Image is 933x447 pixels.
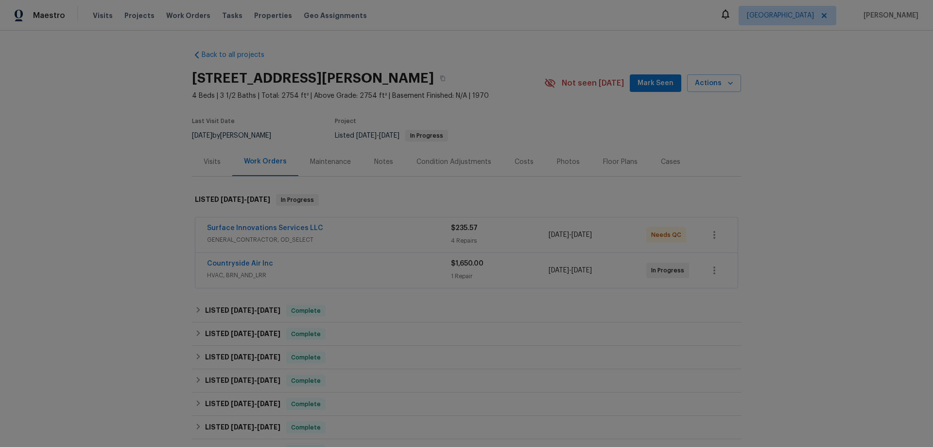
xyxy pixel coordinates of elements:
[231,400,280,407] span: -
[257,307,280,314] span: [DATE]
[205,422,280,433] h6: LISTED
[651,230,685,240] span: Needs QC
[207,225,323,232] a: Surface Innovations Services LLC
[335,132,448,139] span: Listed
[204,157,221,167] div: Visits
[549,230,592,240] span: -
[695,77,733,89] span: Actions
[247,196,270,203] span: [DATE]
[562,78,624,88] span: Not seen [DATE]
[192,393,741,416] div: LISTED [DATE]-[DATE]Complete
[434,70,451,87] button: Copy Address
[557,157,580,167] div: Photos
[192,118,235,124] span: Last Visit Date
[257,377,280,384] span: [DATE]
[192,299,741,322] div: LISTED [DATE]-[DATE]Complete
[860,11,918,20] span: [PERSON_NAME]
[231,307,280,314] span: -
[257,354,280,360] span: [DATE]
[192,91,544,101] span: 4 Beds | 3 1/2 Baths | Total: 2754 ft² | Above Grade: 2754 ft² | Basement Finished: N/A | 1970
[416,157,491,167] div: Condition Adjustments
[254,11,292,20] span: Properties
[192,369,741,393] div: LISTED [DATE]-[DATE]Complete
[244,157,287,166] div: Work Orders
[231,424,254,430] span: [DATE]
[287,306,325,316] span: Complete
[124,11,155,20] span: Projects
[221,196,244,203] span: [DATE]
[356,132,377,139] span: [DATE]
[205,375,280,387] h6: LISTED
[207,260,273,267] a: Countryside Air Inc
[222,12,242,19] span: Tasks
[287,353,325,362] span: Complete
[747,11,814,20] span: [GEOGRAPHIC_DATA]
[638,77,674,89] span: Mark Seen
[451,260,484,267] span: $1,650.00
[231,400,254,407] span: [DATE]
[257,400,280,407] span: [DATE]
[549,266,592,275] span: -
[406,133,447,139] span: In Progress
[205,398,280,410] h6: LISTED
[661,157,680,167] div: Cases
[192,346,741,369] div: LISTED [DATE]-[DATE]Complete
[207,235,451,245] span: GENERAL_CONTRACTOR, OD_SELECT
[205,328,280,340] h6: LISTED
[277,195,318,205] span: In Progress
[335,118,356,124] span: Project
[192,73,434,83] h2: [STREET_ADDRESS][PERSON_NAME]
[310,157,351,167] div: Maintenance
[356,132,399,139] span: -
[231,377,254,384] span: [DATE]
[166,11,210,20] span: Work Orders
[192,416,741,439] div: LISTED [DATE]-[DATE]Complete
[374,157,393,167] div: Notes
[192,130,283,142] div: by [PERSON_NAME]
[549,232,569,238] span: [DATE]
[231,354,254,360] span: [DATE]
[231,307,254,314] span: [DATE]
[192,50,285,60] a: Back to all projects
[231,377,280,384] span: -
[603,157,638,167] div: Floor Plans
[304,11,367,20] span: Geo Assignments
[33,11,65,20] span: Maestro
[515,157,534,167] div: Costs
[379,132,399,139] span: [DATE]
[549,267,569,274] span: [DATE]
[257,330,280,337] span: [DATE]
[651,266,688,275] span: In Progress
[451,225,478,232] span: $235.57
[205,305,280,317] h6: LISTED
[93,11,113,20] span: Visits
[257,424,280,430] span: [DATE]
[451,236,549,246] div: 4 Repairs
[195,194,270,206] h6: LISTED
[192,322,741,346] div: LISTED [DATE]-[DATE]Complete
[205,352,280,363] h6: LISTED
[571,232,592,238] span: [DATE]
[287,399,325,409] span: Complete
[287,376,325,386] span: Complete
[192,132,212,139] span: [DATE]
[451,271,549,281] div: 1 Repair
[192,184,741,215] div: LISTED [DATE]-[DATE]In Progress
[571,267,592,274] span: [DATE]
[231,330,254,337] span: [DATE]
[630,74,681,92] button: Mark Seen
[231,424,280,430] span: -
[207,270,451,280] span: HVAC, BRN_AND_LRR
[231,330,280,337] span: -
[221,196,270,203] span: -
[687,74,741,92] button: Actions
[231,354,280,360] span: -
[287,329,325,339] span: Complete
[287,423,325,432] span: Complete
